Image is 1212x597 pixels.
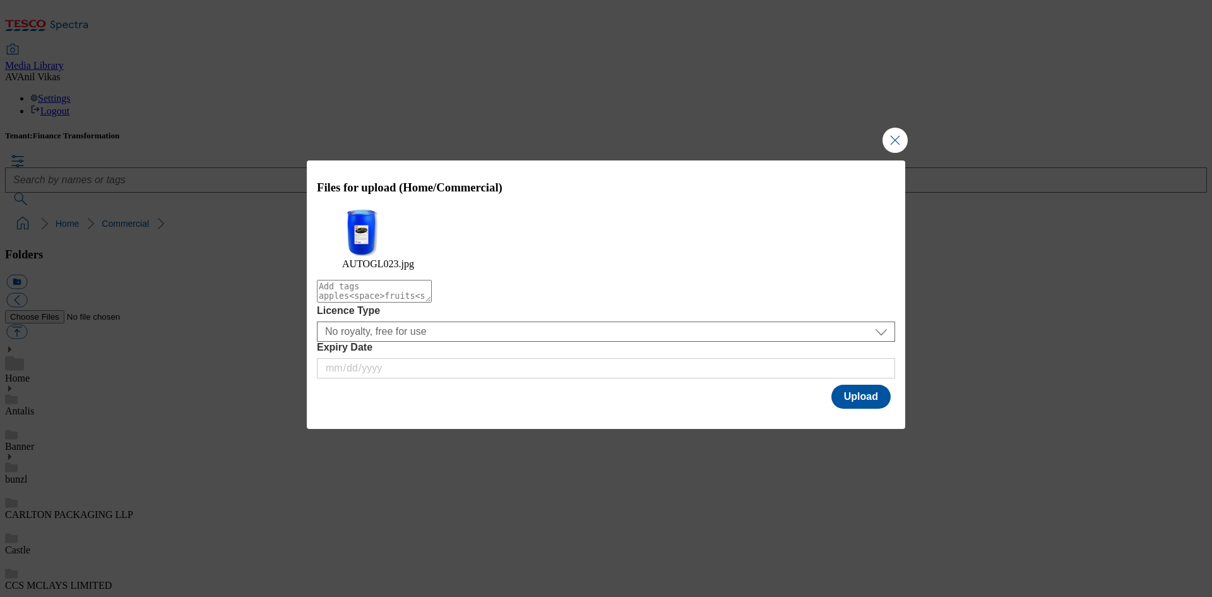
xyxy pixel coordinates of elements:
[307,160,905,429] div: Modal
[317,305,895,317] label: Licence Type
[317,342,895,353] label: Expiry Date
[342,258,870,270] figcaption: AUTOGL023.jpg
[882,128,908,153] button: Close Modal
[317,181,895,195] h3: Files for upload (Home/Commercial)
[831,385,891,409] button: Upload
[342,207,380,256] img: preview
